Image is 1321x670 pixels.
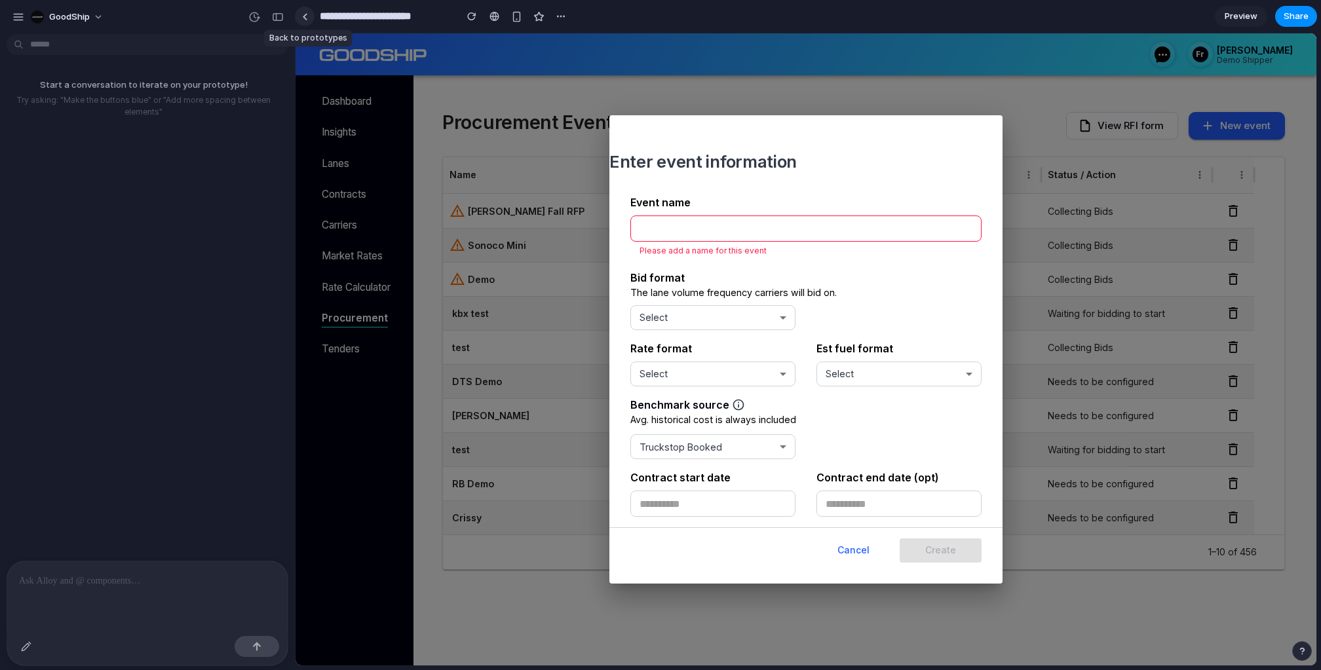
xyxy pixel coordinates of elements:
[26,7,110,28] button: GoodShip
[521,436,686,452] p: Contract end date (opt)
[49,10,90,24] span: GoodShip
[344,406,427,421] h6: Truckstop Booked
[1215,6,1267,27] a: Preview
[335,436,500,452] p: Contract start date
[314,113,707,143] h2: Enter event information
[335,307,500,323] p: Rate format
[530,333,558,348] h6: Select
[344,276,372,291] h6: Select
[521,307,686,323] p: Est fuel format
[335,236,686,252] p: Bid format
[517,505,599,529] button: Cancel
[264,29,353,47] div: Back to prototypes
[335,363,434,379] p: Benchmark source
[335,252,686,266] h6: The lane volume frequency carriers will bid on.
[1284,10,1309,23] span: Share
[344,211,677,224] p: Please add a name for this event
[335,379,686,393] h6: Avg. historical cost is always included
[335,161,395,177] p: Event name
[1225,10,1257,23] span: Preview
[5,94,282,118] p: Try asking: "Make the buttons blue" or "Add more spacing between elements"
[344,333,372,348] h6: Select
[5,79,282,92] p: Start a conversation to iterate on your prototype!
[1275,6,1317,27] button: Share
